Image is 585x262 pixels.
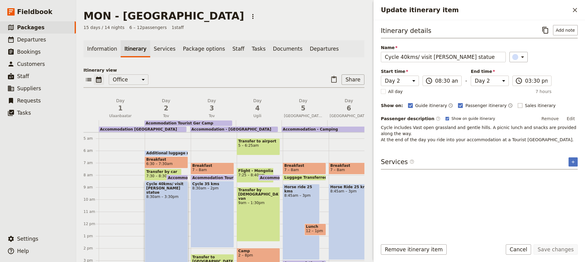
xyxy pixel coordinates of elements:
[83,234,99,239] div: 1 pm
[381,26,431,35] h3: Itinerary details
[17,73,29,79] span: Staff
[381,5,570,15] h2: Update itinerary item
[238,104,277,113] span: 4
[192,182,232,186] span: Cycle 35 kms
[381,52,506,62] input: Name
[83,197,99,202] div: 10 am
[146,170,180,174] span: Transfer by car
[83,148,99,153] div: 6 am
[436,116,441,121] span: ​
[238,139,278,143] span: Transfer to airport
[329,163,372,174] div: Breakfast7 – 8am
[260,176,342,180] span: Accommodation - [GEOGRAPHIC_DATA]
[99,113,142,118] span: Ulaanbaatar
[508,102,513,109] button: Time shown on passenger itinerary
[553,25,578,35] button: Add note
[381,125,578,142] span: Cycle includes Vast open grassland and gentle hills. A picnic lunch and snacks are provided along...
[191,127,271,131] span: Accommodation - [GEOGRAPHIC_DATA]
[193,104,231,113] span: 3
[465,77,467,86] span: -
[306,224,324,229] span: Lunch
[435,77,458,84] input: ​
[146,162,173,166] span: 6:30 – 7:30am
[381,102,403,109] div: Show on:
[17,7,52,16] span: Fieldbook
[83,136,99,141] div: 5 am
[236,98,282,120] button: Day4Ugili
[83,40,121,57] a: Information
[238,173,265,177] span: 7:25 – 8:40am
[284,104,322,113] span: 5
[144,113,188,118] span: Tov
[238,169,272,173] span: Flight - Mongolian Airlines
[306,40,342,57] a: Departures
[330,168,345,172] span: 7 – 8am
[381,244,447,255] button: Remove itinerary item
[330,98,368,113] h2: Day
[193,98,231,113] h2: Day
[381,116,441,122] label: Passenger description
[145,150,188,156] div: Additional luggage may be stored at hotel
[99,98,144,120] button: Day1Ulaanbaatar
[388,88,403,95] span: All day
[471,76,509,86] select: End time
[146,195,186,199] span: 8:30am – 3:30pm
[238,143,278,148] span: 5 – 6:25am
[192,186,232,190] span: 8:30am – 2pm
[539,114,562,123] button: Remove
[168,176,248,180] span: Accommodation [GEOGRAPHIC_DATA]
[190,127,278,132] div: Accommodation - [GEOGRAPHIC_DATA]
[192,176,263,180] span: Acommodation Tourist Ger Camp
[17,61,45,67] span: Customers
[525,102,556,109] span: Sales itinerary
[282,98,327,120] button: Day5[GEOGRAPHIC_DATA]
[283,163,326,174] div: Breakfast7 – 8am
[83,173,99,178] div: 8 am
[327,98,373,120] button: Day6[GEOGRAPHIC_DATA]
[190,113,233,118] span: Tov
[99,127,186,132] div: Accommodation [GEOGRAPHIC_DATA]
[471,68,509,74] span: End time
[229,40,248,57] a: Staff
[564,114,578,123] button: Edit
[448,102,453,109] button: Time shown on guide itinerary
[192,163,232,168] span: Breakfast
[306,229,323,233] span: 12 – 1pm
[147,104,185,113] span: 2
[129,24,167,31] span: 6 – 12 passengers
[258,175,280,181] div: Accommodation - [GEOGRAPHIC_DATA]
[17,98,41,104] span: Requests
[506,244,531,255] button: Cancel
[100,127,177,131] span: Accommodation [GEOGRAPHIC_DATA]
[381,45,506,51] span: Name
[83,10,244,22] h1: MON - [GEOGRAPHIC_DATA]
[282,113,325,118] span: [GEOGRAPHIC_DATA]
[83,24,125,31] span: 15 days / 14 nights
[146,151,236,155] span: Additional luggage may be stored at hotel
[144,120,232,126] div: Acommodation Tourist Ger Camp
[150,40,179,57] a: Services
[17,24,44,31] span: Packages
[409,159,414,164] span: ​
[172,24,184,31] span: 1 staff
[83,246,99,251] div: 2 pm
[283,127,338,131] span: Accommodation - Camping
[237,138,280,155] div: Transfer to airport5 – 6:25am
[330,163,370,168] span: Breakfast
[284,163,324,168] span: Breakfast
[284,98,322,113] h2: Day
[191,181,234,248] div: Cycle 35 kms8:30am – 2pm
[190,98,236,120] button: Day3Tov
[525,77,548,84] input: ​
[17,110,31,116] span: Tasks
[236,113,279,118] span: Ugili
[570,5,580,15] button: Close drawer
[327,113,370,118] span: [GEOGRAPHIC_DATA]
[452,116,495,121] span: Show on guide itinerary
[283,184,320,260] div: Horse ride 25 kms8:45am – 3pm
[569,157,578,167] button: Add service inclusion
[330,185,370,189] span: Horse Ride 25 kms
[465,102,506,109] span: Passenger itinerary
[381,76,419,86] select: Start time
